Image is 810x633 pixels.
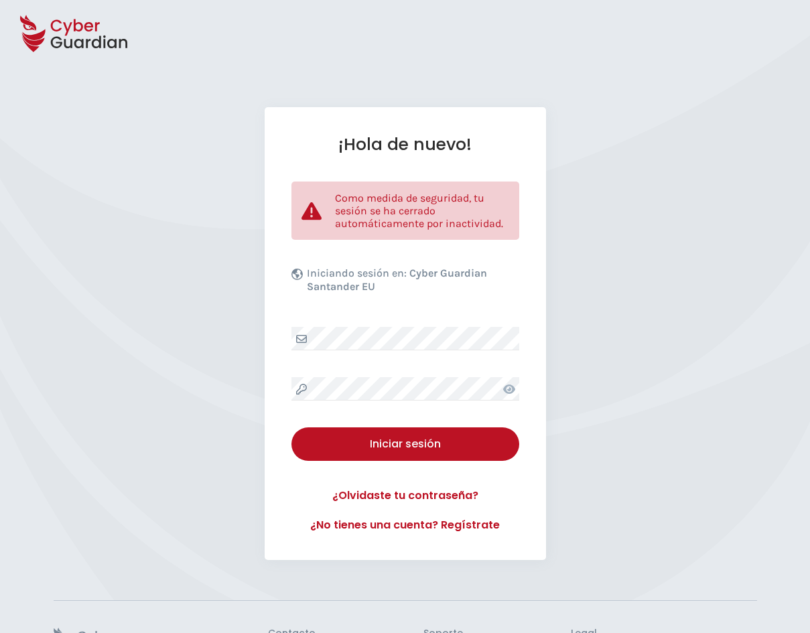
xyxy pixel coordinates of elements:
[291,134,519,155] h1: ¡Hola de nuevo!
[307,267,516,300] p: Iniciando sesión en:
[301,436,509,452] div: Iniciar sesión
[291,488,519,504] a: ¿Olvidaste tu contraseña?
[291,517,519,533] a: ¿No tienes una cuenta? Regístrate
[307,267,487,293] b: Cyber Guardian Santander EU
[291,427,519,461] button: Iniciar sesión
[335,192,509,230] p: Como medida de seguridad, tu sesión se ha cerrado automáticamente por inactividad.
